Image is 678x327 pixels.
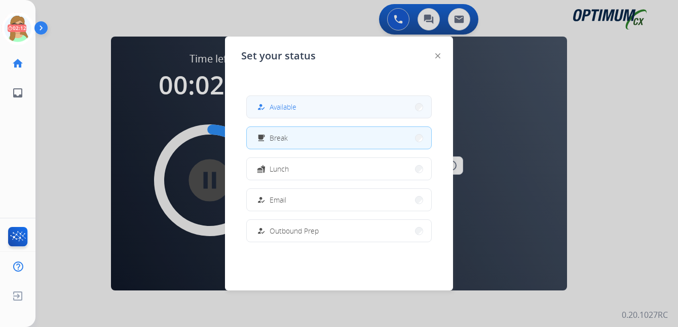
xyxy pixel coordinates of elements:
span: Available [270,102,296,112]
mat-icon: inbox [12,87,24,99]
button: Break [247,127,431,149]
img: close-button [435,53,440,58]
mat-icon: free_breakfast [257,134,266,142]
button: Outbound Prep [247,220,431,242]
span: Set your status [241,49,316,63]
mat-icon: how_to_reg [257,103,266,111]
mat-icon: how_to_reg [257,226,266,235]
p: 0.20.1027RC [622,309,668,321]
button: Available [247,96,431,118]
mat-icon: fastfood [257,165,266,173]
span: Lunch [270,163,289,174]
span: Outbound Prep [270,225,319,236]
mat-icon: how_to_reg [257,195,266,204]
span: Break [270,133,288,143]
mat-icon: home [12,57,24,70]
button: Lunch [247,158,431,180]
span: Email [270,194,286,205]
button: Email [247,189,431,211]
